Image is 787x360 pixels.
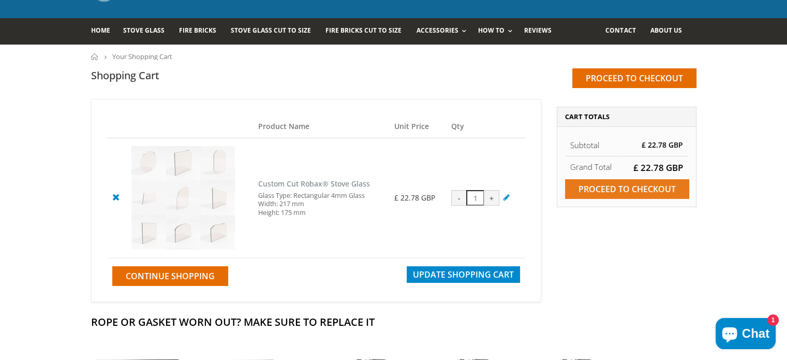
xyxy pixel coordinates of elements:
span: Cart Totals [565,112,610,121]
a: About us [650,18,689,45]
div: + [484,190,499,206]
span: Fire Bricks Cut To Size [325,26,402,35]
span: Stove Glass Cut To Size [231,26,311,35]
span: £ 22.78 GBP [633,162,683,174]
span: Fire Bricks [179,26,216,35]
a: Stove Glass [123,18,172,45]
span: £ 22.78 GBP [642,140,683,150]
a: Fire Bricks [179,18,224,45]
button: Update Shopping Cart [407,266,520,283]
a: Stove Glass Cut To Size [231,18,319,45]
a: Fire Bricks Cut To Size [325,18,409,45]
h1: Shopping Cart [91,68,159,82]
a: Home [91,18,118,45]
strong: Grand Total [570,162,612,172]
a: Continue Shopping [112,266,228,286]
a: How To [478,18,517,45]
input: Proceed to checkout [565,179,689,199]
img: Custom Cut Robax® Stove Glass - Pool #2 [131,146,235,250]
h2: Rope Or Gasket Worn Out? Make Sure To Replace It [91,315,696,329]
th: Product Name [253,115,389,138]
span: £ 22.78 GBP [394,193,435,203]
a: Contact [605,18,643,45]
span: Stove Glass [123,26,165,35]
inbox-online-store-chat: Shopify online store chat [712,318,779,352]
span: How To [478,26,504,35]
a: Reviews [524,18,559,45]
div: - [451,190,467,206]
span: Subtotal [570,140,599,150]
div: Glass Type: Rectangular 4mm Glass Width: 217 mm Height: 175 mm [258,192,384,217]
span: Continue Shopping [126,270,215,282]
span: About us [650,26,681,35]
span: Home [91,26,110,35]
input: Proceed to checkout [572,68,696,88]
th: Unit Price [389,115,446,138]
a: Home [91,53,99,60]
span: Update Shopping Cart [413,269,514,280]
span: Reviews [524,26,552,35]
th: Qty [446,115,525,138]
a: Accessories [416,18,471,45]
span: Contact [605,26,635,35]
span: Your Shopping Cart [112,52,172,61]
span: Accessories [416,26,458,35]
a: Custom Cut Robax® Stove Glass [258,179,370,189]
